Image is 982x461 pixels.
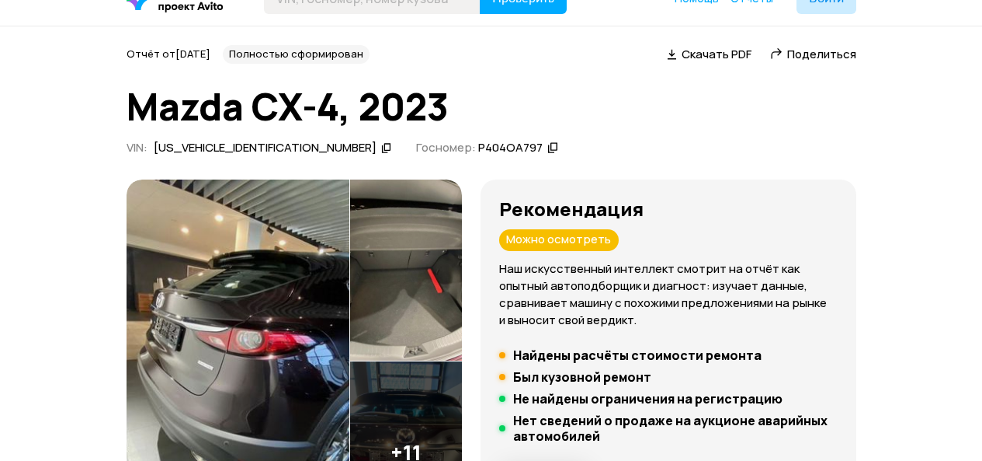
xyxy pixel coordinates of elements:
a: Поделиться [770,46,856,62]
p: Наш искусственный интеллект смотрит на отчёт как опытный автоподборщик и диагност: изучает данные... [499,260,838,329]
h1: Mazda CX-4, 2023 [127,86,856,127]
h5: Был кузовной ремонт [513,369,651,385]
span: Поделиться [787,46,856,62]
div: Полностью сформирован [223,45,370,64]
span: Госномер: [416,139,476,155]
span: VIN : [127,139,147,155]
h5: Не найдены ограничения на регистрацию [513,391,782,407]
span: Скачать PDF [682,46,751,62]
h5: Нет сведений о продаже на аукционе аварийных автомобилей [513,413,838,444]
div: Р404ОА797 [478,140,543,156]
h5: Найдены расчёты стоимости ремонта [513,347,762,363]
span: Отчёт от [DATE] [127,47,210,61]
div: [US_VEHICLE_IDENTIFICATION_NUMBER] [154,140,376,156]
h3: Рекомендация [499,198,838,220]
a: Скачать PDF [667,46,751,62]
div: Можно осмотреть [499,229,619,251]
